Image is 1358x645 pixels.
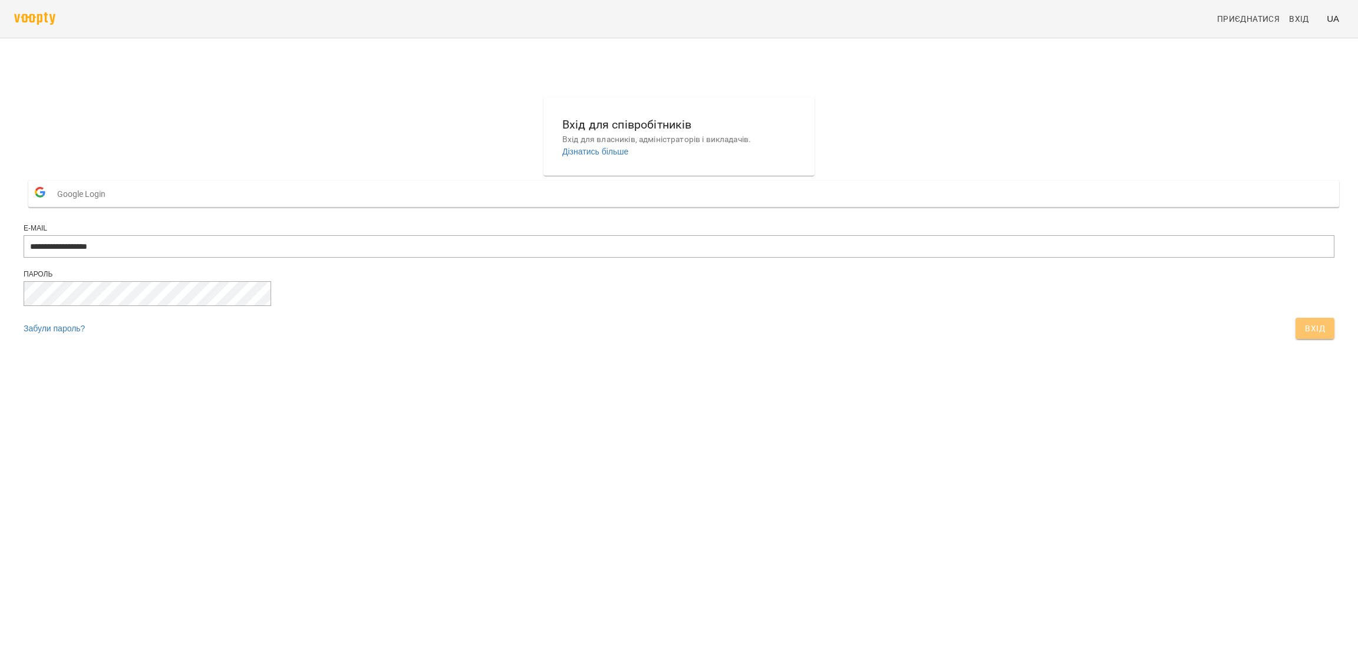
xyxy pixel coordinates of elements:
span: Вхід [1289,12,1309,26]
span: UA [1327,12,1339,25]
button: UA [1322,8,1344,29]
p: Вхід для власників, адміністраторів і викладачів. [562,134,796,146]
span: Приєднатися [1217,12,1280,26]
a: Дізнатись більше [562,147,628,156]
img: voopty.png [14,12,55,25]
span: Вхід [1305,321,1325,335]
div: Пароль [24,269,1334,279]
a: Вхід [1284,8,1322,29]
a: Приєднатися [1212,8,1284,29]
h6: Вхід для співробітників [562,116,796,134]
div: E-mail [24,223,1334,233]
a: Забули пароль? [24,324,85,333]
button: Вхід для співробітниківВхід для власників, адміністраторів і викладачів.Дізнатись більше [553,106,805,167]
button: Google Login [28,180,1339,207]
span: Google Login [57,182,111,206]
button: Вхід [1296,318,1334,339]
